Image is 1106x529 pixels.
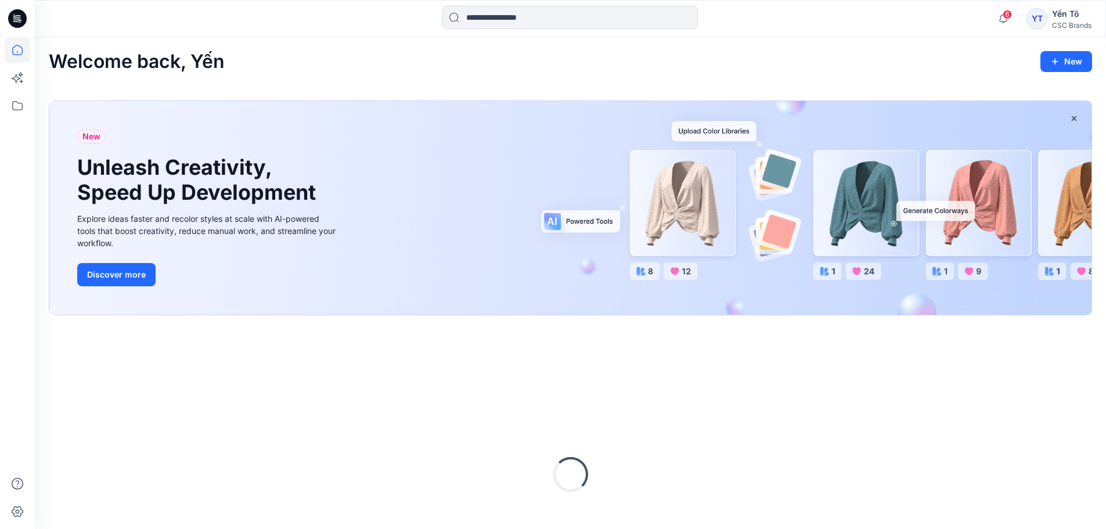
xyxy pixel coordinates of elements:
[77,213,338,249] div: Explore ideas faster and recolor styles at scale with AI-powered tools that boost creativity, red...
[77,263,338,286] a: Discover more
[1040,51,1092,72] button: New
[1026,8,1047,29] div: YT
[82,129,100,143] span: New
[1052,21,1091,30] div: CSC Brands
[49,51,225,73] h2: Welcome back, Yến
[77,263,156,286] button: Discover more
[77,155,321,205] h1: Unleash Creativity, Speed Up Development
[1052,7,1091,21] div: Yến Tô
[1003,10,1012,19] span: 6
